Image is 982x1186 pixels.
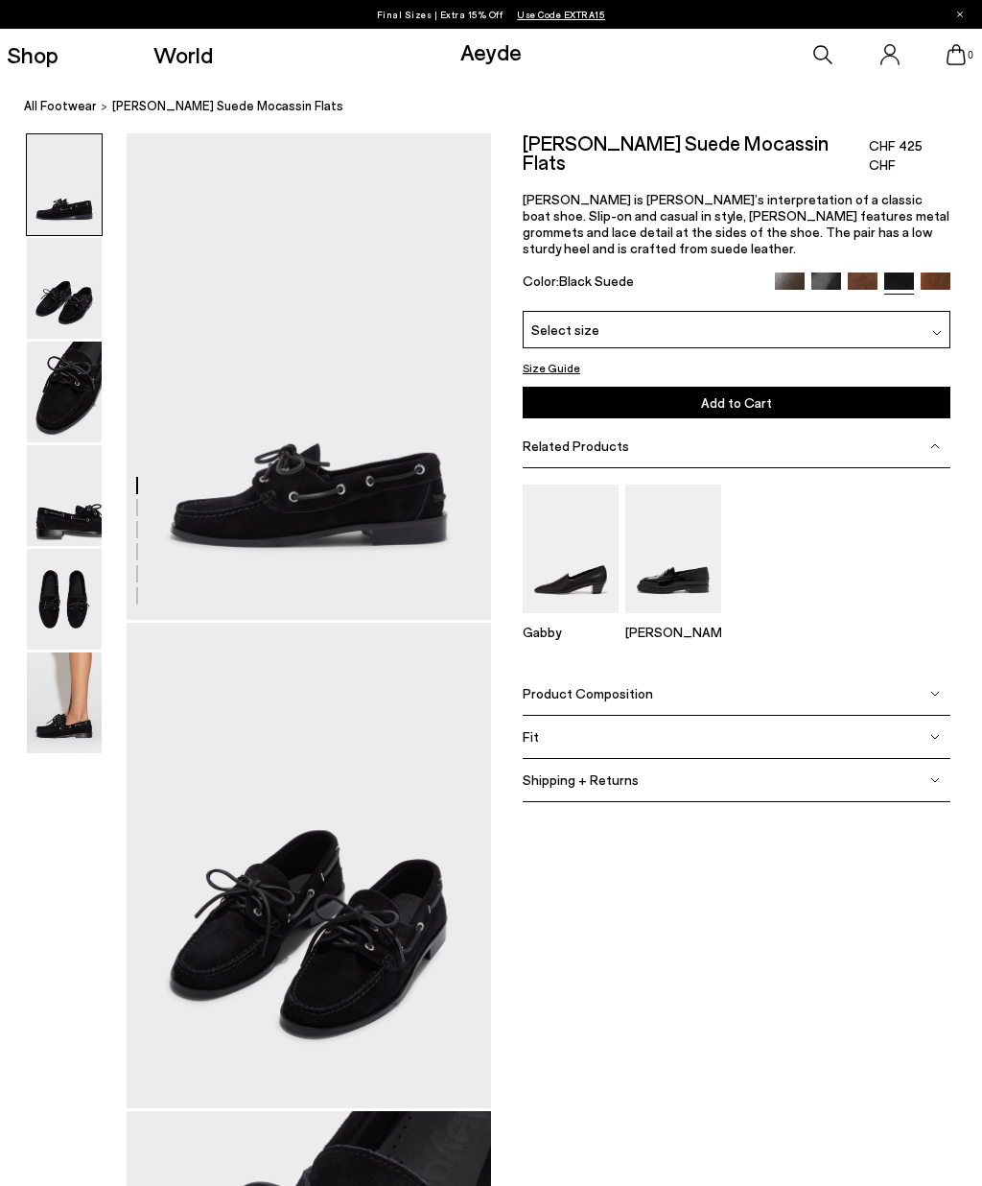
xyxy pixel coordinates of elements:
a: Leon Loafers [PERSON_NAME] [625,600,721,640]
span: 0 [966,50,975,60]
img: svg%3E [930,775,940,785]
a: Shop [7,43,58,66]
p: Gabby [523,624,619,640]
span: CHF 425 CHF [869,136,950,175]
img: Harris Suede Mocassin Flats - Image 3 [27,342,102,442]
p: [PERSON_NAME] [625,624,721,640]
img: Harris Suede Mocassin Flats - Image 6 [27,652,102,753]
img: svg%3E [930,732,940,742]
a: 0 [947,44,966,65]
img: svg%3E [932,328,942,338]
span: Product Composition [523,685,653,701]
span: Related Products [523,438,629,454]
span: Fit [523,728,539,745]
div: Color: [523,273,761,295]
span: Add to Cart [701,394,772,411]
span: Black Suede [559,273,634,289]
img: Harris Suede Mocassin Flats - Image 1 [27,134,102,235]
span: [PERSON_NAME] is [PERSON_NAME]’s interpretation of a classic boat shoe. Slip-on and casual in sty... [523,191,949,256]
a: World [153,43,213,66]
h2: [PERSON_NAME] Suede Mocassin Flats [523,133,869,172]
img: svg%3E [930,689,940,699]
a: All Footwear [24,96,97,116]
span: Navigate to /collections/ss25-final-sizes [517,9,605,20]
span: [PERSON_NAME] Suede Mocassin Flats [112,96,343,116]
nav: breadcrumb [24,81,982,133]
p: Final Sizes | Extra 15% Off [377,5,606,24]
img: Harris Suede Mocassin Flats - Image 5 [27,549,102,650]
span: Shipping + Returns [523,771,639,788]
img: Leon Loafers [625,485,721,612]
a: Aeyde [460,37,522,65]
img: Gabby Almond-Toe Loafers [523,485,619,612]
img: svg%3E [930,441,940,451]
a: Gabby Almond-Toe Loafers Gabby [523,600,619,640]
span: Select size [531,320,599,340]
button: Size Guide [523,358,580,377]
img: Harris Suede Mocassin Flats - Image 4 [27,445,102,546]
button: Add to Cart [523,387,950,418]
img: Harris Suede Mocassin Flats - Image 2 [27,238,102,339]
